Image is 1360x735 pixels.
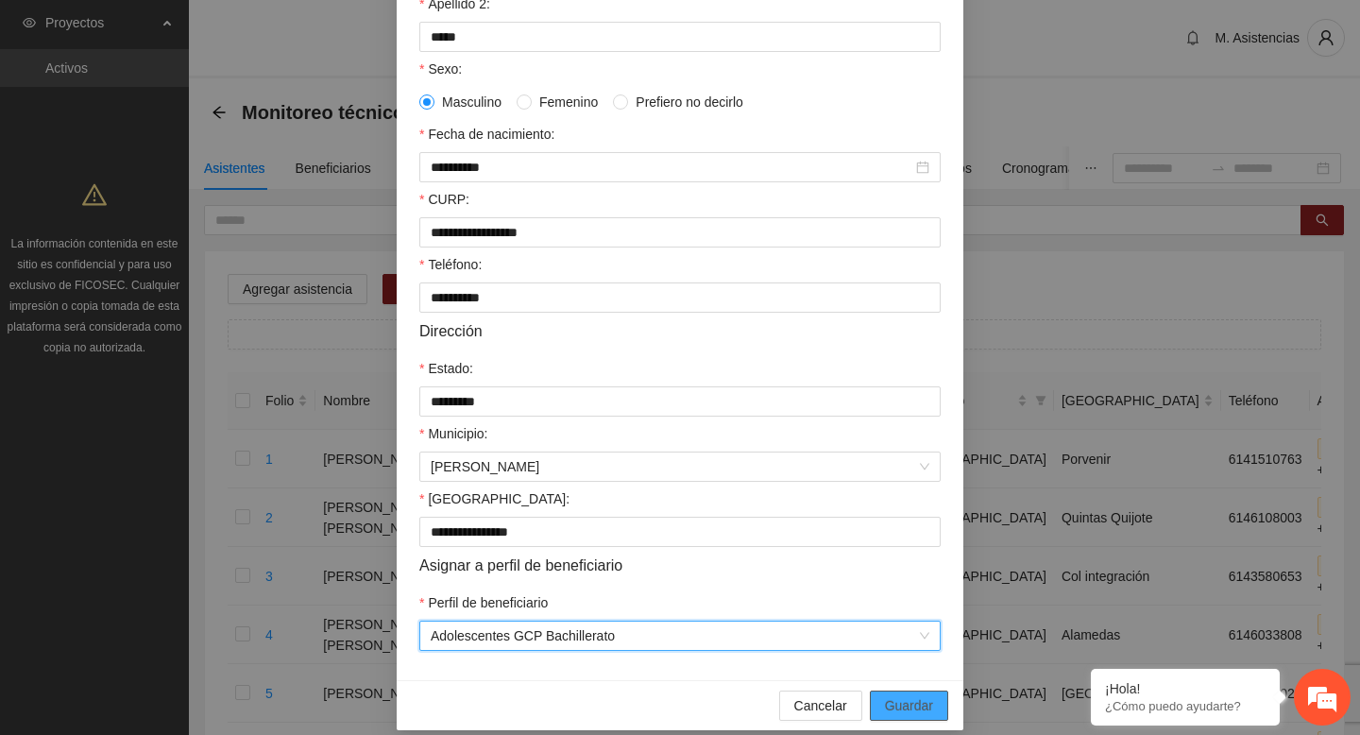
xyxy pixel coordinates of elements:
div: Chatee con nosotros ahora [98,96,317,121]
span: Estamos en línea. [110,252,261,443]
label: CURP: [419,189,469,210]
input: Apellido 2: [419,22,941,52]
div: Minimizar ventana de chat en vivo [310,9,355,55]
button: Cancelar [779,691,862,721]
input: Teléfono: [419,282,941,313]
label: Perfil de beneficiario [419,592,548,613]
label: Fecha de nacimiento: [419,124,554,145]
label: Municipio: [419,423,487,444]
span: Cancelar [794,695,847,716]
label: Sexo: [419,59,462,79]
span: Adolescentes GCP Bachillerato [431,622,929,650]
label: Teléfono: [419,254,482,275]
span: Aquiles Serdán [431,453,929,481]
input: Colonia: [419,517,941,547]
span: Masculino [434,92,509,112]
span: Guardar [885,695,933,716]
span: Asignar a perfil de beneficiario [419,554,622,577]
div: ¡Hola! [1105,681,1266,696]
span: Femenino [532,92,605,112]
label: Estado: [419,358,473,379]
input: CURP: [419,217,941,248]
label: Colonia: [419,488,569,509]
input: Estado: [419,386,941,417]
button: Guardar [870,691,948,721]
span: Prefiero no decirlo [628,92,751,112]
textarea: Escriba su mensaje y pulse “Intro” [9,516,360,582]
p: ¿Cómo puedo ayudarte? [1105,699,1266,713]
span: Dirección [419,319,483,343]
input: Fecha de nacimiento: [431,157,912,178]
